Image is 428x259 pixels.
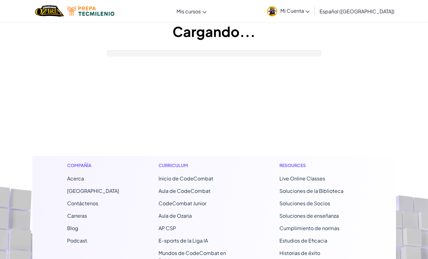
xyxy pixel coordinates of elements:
img: Home [35,5,64,17]
img: avatar [267,6,277,16]
a: Acerca [67,175,84,182]
a: AP CSP [159,225,176,231]
h1: Curriculum [159,162,240,169]
a: Historias de éxito [279,250,320,256]
a: Estudios de Eficacia [279,237,327,244]
a: Ozaria by CodeCombat logo [35,5,64,17]
a: [GEOGRAPHIC_DATA] [67,188,119,194]
span: Mis cursos [177,8,201,15]
a: Blog [67,225,78,231]
a: Aula de Ozaria [159,212,192,219]
span: Inicio de CodeCombat [159,175,213,182]
a: Podcast. [67,237,89,244]
a: E-sports de la Liga IA [159,237,208,244]
a: Carreras [67,212,87,219]
h1: Resources [279,162,361,169]
a: CodeCombat Junior [159,200,206,207]
span: Contáctenos [67,200,98,207]
span: Español ([GEOGRAPHIC_DATA]) [320,8,394,15]
h1: Compañía [67,162,119,169]
a: Mis cursos [173,3,209,20]
a: Soluciones de Socios [279,200,330,207]
a: Mi Cuenta [264,1,313,21]
a: Soluciones de enseñanza [279,212,339,219]
a: Soluciones de la Biblioteca [279,188,343,194]
a: Cumplimiento de normas [279,225,339,231]
a: Español ([GEOGRAPHIC_DATA]) [316,3,398,20]
span: Mi Cuenta [280,7,310,14]
a: Live Online Classes [279,175,325,182]
a: Aula de CodeCombat [159,188,210,194]
img: Tecmilenio logo [67,7,114,16]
